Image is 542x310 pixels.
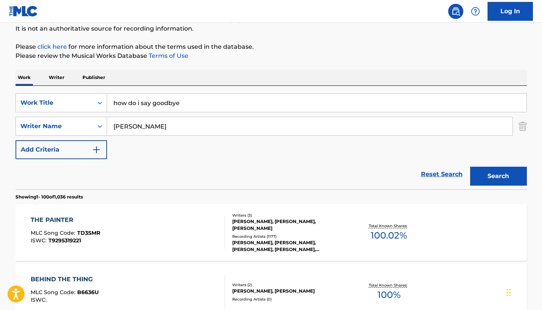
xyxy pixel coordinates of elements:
[16,204,527,261] a: THE PAINTERMLC Song Code:TD3SMRISWC:T9295319221Writers (3)[PERSON_NAME], [PERSON_NAME], [PERSON_N...
[470,167,527,186] button: Search
[77,229,100,236] span: TD3SMR
[417,166,466,183] a: Reset Search
[31,289,77,296] span: MLC Song Code :
[232,239,346,253] div: [PERSON_NAME], [PERSON_NAME], [PERSON_NAME], [PERSON_NAME], [PERSON_NAME]
[504,274,542,310] iframe: Chat Widget
[232,288,346,294] div: [PERSON_NAME], [PERSON_NAME]
[16,42,527,51] p: Please for more information about the terms used in the database.
[377,288,401,302] span: 100 %
[451,7,460,16] img: search
[232,234,346,239] div: Recording Artists ( 1177 )
[20,122,89,131] div: Writer Name
[232,282,346,288] div: Writers ( 2 )
[48,237,81,244] span: T9295319221
[16,140,107,159] button: Add Criteria
[147,52,188,59] a: Terms of Use
[9,6,38,17] img: MLC Logo
[16,93,527,189] form: Search Form
[448,4,463,19] a: Public Search
[20,98,89,107] div: Work Title
[471,7,480,16] img: help
[80,70,107,85] p: Publisher
[37,43,67,50] a: click here
[16,24,527,33] p: It is not an authoritative source for recording information.
[519,117,527,136] img: Delete Criterion
[232,218,346,232] div: [PERSON_NAME], [PERSON_NAME], [PERSON_NAME]
[369,223,409,229] p: Total Known Shares:
[16,194,83,200] p: Showing 1 - 100 of 1,036 results
[369,282,409,288] p: Total Known Shares:
[371,229,407,242] span: 100.02 %
[232,212,346,218] div: Writers ( 3 )
[47,70,67,85] p: Writer
[488,2,533,21] a: Log In
[31,215,100,225] div: THE PAINTER
[31,275,99,284] div: BEHIND THE THING
[77,289,99,296] span: B6636U
[92,145,101,154] img: 9d2ae6d4665cec9f34b9.svg
[16,70,33,85] p: Work
[468,4,483,19] div: Help
[31,229,77,236] span: MLC Song Code :
[31,296,48,303] span: ISWC :
[232,296,346,302] div: Recording Artists ( 0 )
[31,237,48,244] span: ISWC :
[506,281,511,304] div: Drag
[16,51,527,60] p: Please review the Musical Works Database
